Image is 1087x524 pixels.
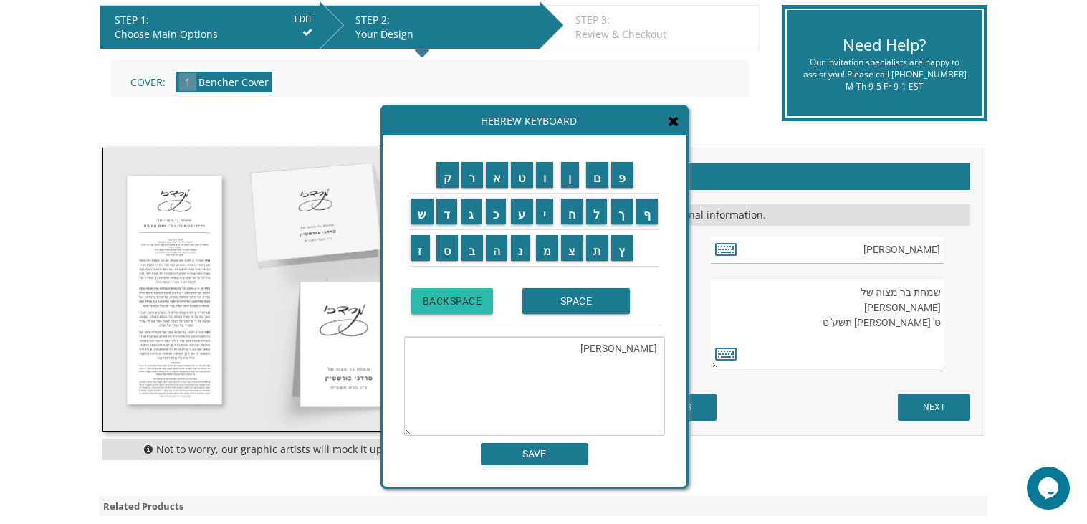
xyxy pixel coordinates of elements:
input: ה [486,235,508,261]
input: ע [511,199,533,224]
input: כ [486,199,507,224]
div: Hebrew Keyboard [383,107,686,135]
div: Please fill in your personal information. [570,204,970,226]
input: ס [436,235,459,261]
div: Choose Main Options [115,27,312,42]
input: ד [436,199,458,224]
div: Related Products [100,496,988,517]
div: Review & Checkout [575,27,752,42]
input: ש [411,199,434,224]
input: פ [611,162,633,188]
input: NEXT [898,394,970,421]
input: א [486,162,509,188]
h2: Customizations [570,163,970,190]
input: נ [511,235,530,261]
input: ת [586,235,609,261]
input: ח [561,199,583,224]
div: STEP 3: [575,13,752,27]
input: ל [586,199,608,224]
input: BACKSPACE [411,288,494,314]
input: ז [411,235,430,261]
input: ו [536,162,554,188]
input: ג [461,199,482,224]
input: ר [461,162,483,188]
div: Not to worry, our graphic artists will mock it up and send you a proof! [102,439,533,460]
input: EDIT [295,13,312,26]
textarea: שמחת בר מצוה של [PERSON_NAME] ט' [PERSON_NAME] תשע"ט [711,278,944,368]
div: Our invitation specialists are happy to assist you! Please call [PHONE_NUMBER] M-Th 9-5 Fr 9-1 EST [798,56,972,92]
iframe: chat widget [1027,467,1073,510]
input: ט [511,162,533,188]
input: ב [461,235,483,261]
div: STEP 2: [355,13,532,27]
input: ק [436,162,459,188]
div: Need Help? [798,34,972,56]
input: SPACE [522,288,630,314]
input: צ [561,235,583,261]
span: Bencher Cover [198,75,269,89]
input: י [536,199,554,224]
input: ן [561,162,579,188]
input: ם [586,162,609,188]
img: cbstyle2.jpg [103,148,532,431]
div: Your Design [355,27,532,42]
input: מ [536,235,559,261]
input: ך [611,199,633,224]
input: ף [636,199,659,224]
span: 1 [179,73,196,91]
input: SAVE [481,443,588,465]
div: STEP 1: [115,13,312,27]
span: Cover: [130,75,166,89]
input: ץ [611,235,633,261]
